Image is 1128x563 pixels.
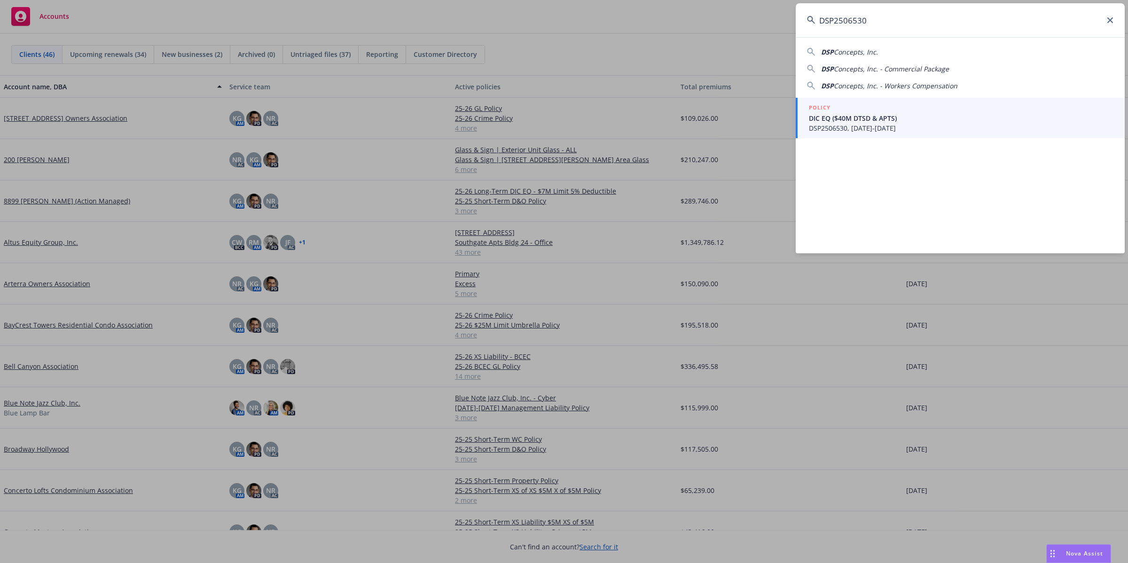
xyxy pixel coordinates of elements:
span: Concepts, Inc. - Commercial Package [834,64,949,73]
a: POLICYDIC EQ ($40M DTSD & APTS)DSP2506530, [DATE]-[DATE] [796,98,1125,138]
span: DSP2506530, [DATE]-[DATE] [809,123,1113,133]
div: Drag to move [1047,545,1058,563]
button: Nova Assist [1046,544,1111,563]
span: Concepts, Inc. - Workers Compensation [834,81,957,90]
input: Search... [796,3,1125,37]
span: Nova Assist [1066,549,1103,557]
span: DSP [821,47,834,56]
h5: POLICY [809,103,830,112]
span: DSP [821,81,834,90]
span: Concepts, Inc. [834,47,878,56]
span: DSP [821,64,834,73]
span: DIC EQ ($40M DTSD & APTS) [809,113,1113,123]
